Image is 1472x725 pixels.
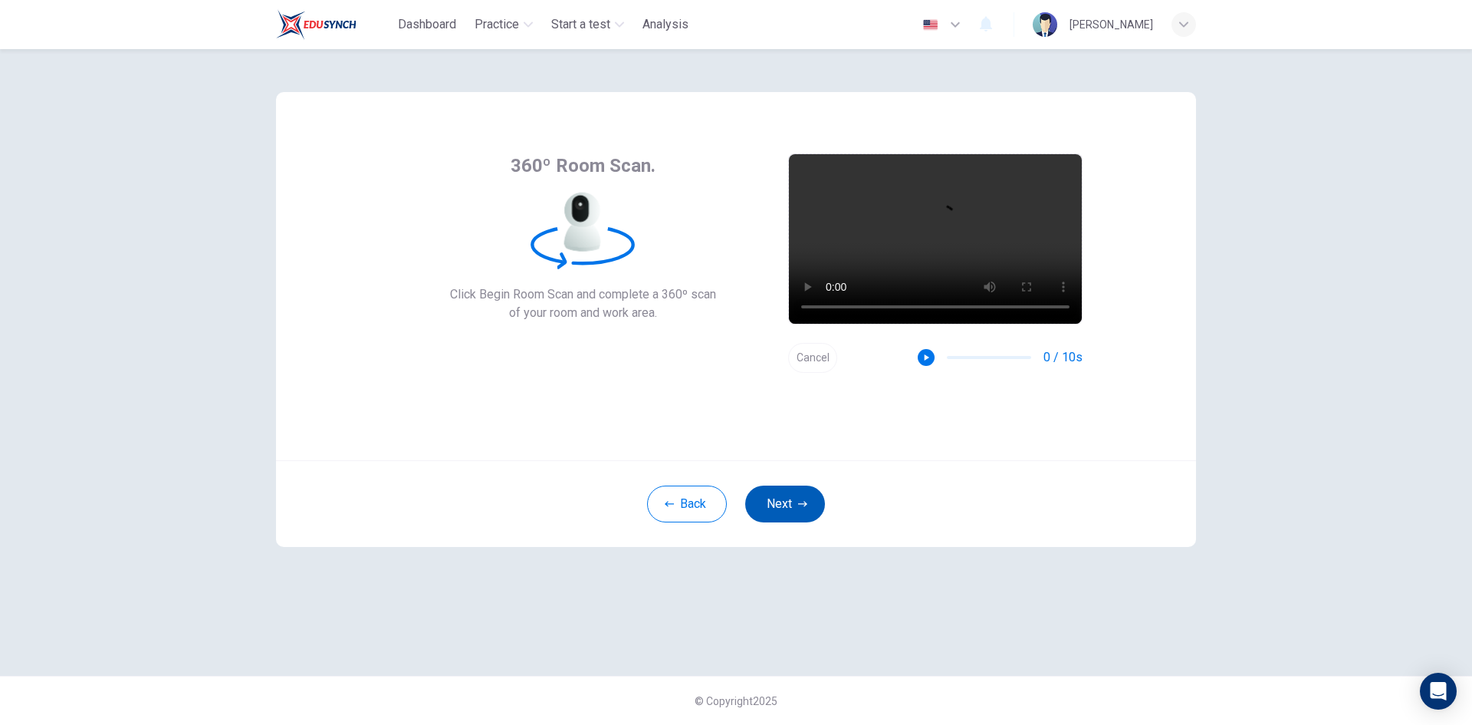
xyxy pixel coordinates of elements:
button: Next [745,486,825,522]
span: Dashboard [398,15,456,34]
span: Start a test [551,15,610,34]
img: Train Test logo [276,9,356,40]
div: [PERSON_NAME] [1069,15,1153,34]
button: Analysis [636,11,695,38]
span: Practice [475,15,519,34]
button: Back [647,486,727,522]
div: Open Intercom Messenger [1420,673,1457,710]
a: Train Test logo [276,9,392,40]
span: 360º Room Scan. [511,153,655,178]
button: Cancel [788,343,837,373]
span: © Copyright 2025 [695,695,777,707]
img: Profile picture [1033,12,1057,37]
img: en [921,19,940,31]
button: Start a test [545,11,630,38]
button: Dashboard [392,11,462,38]
span: Analysis [642,15,688,34]
button: Practice [468,11,539,38]
span: Click Begin Room Scan and complete a 360º scan [450,285,716,304]
span: 0 / 10s [1043,348,1083,367]
span: of your room and work area. [450,304,716,322]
